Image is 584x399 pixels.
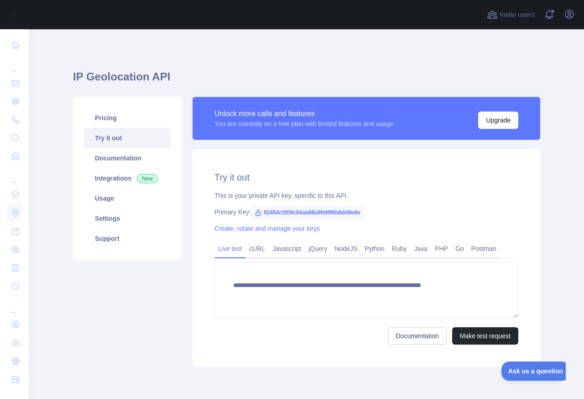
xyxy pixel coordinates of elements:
a: jQuery [305,241,331,256]
span: Invite users [500,10,535,20]
div: ... [7,296,22,314]
button: Invite users [485,7,537,22]
a: Pricing [84,108,171,128]
a: NodeJS [331,241,361,256]
h1: IP Geolocation API [73,69,540,91]
a: PHP [431,241,452,256]
button: Make test request [452,327,518,345]
div: Primary Key: [214,207,518,217]
a: Integrations New [84,168,171,188]
a: Live test [214,241,245,256]
a: Postman [468,241,500,256]
a: Java [411,241,432,256]
a: Python [361,241,388,256]
a: Try it out [84,128,171,148]
a: Create, rotate and manage your keys [214,225,320,232]
a: cURL [245,241,269,256]
div: This is your private API key, specific to this API. [214,191,518,200]
span: New [137,174,158,183]
div: Unlock more calls and features [214,108,393,119]
h2: Try it out [214,171,518,184]
a: Documentation [84,148,171,168]
a: Javascript [269,241,305,256]
a: Settings [84,208,171,229]
iframe: Toggle Customer Support [501,362,566,381]
span: 52454cf209c54ab88a90df96b8dd8e8e [251,206,364,219]
a: Ruby [388,241,411,256]
div: ... [7,55,22,73]
a: Go [452,241,468,256]
a: Usage [84,188,171,208]
a: Support [84,229,171,249]
a: Documentation [388,327,447,345]
div: ... [7,166,22,185]
div: You are currently on a free plan with limited features and usage [214,119,393,128]
button: Upgrade [478,112,518,129]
